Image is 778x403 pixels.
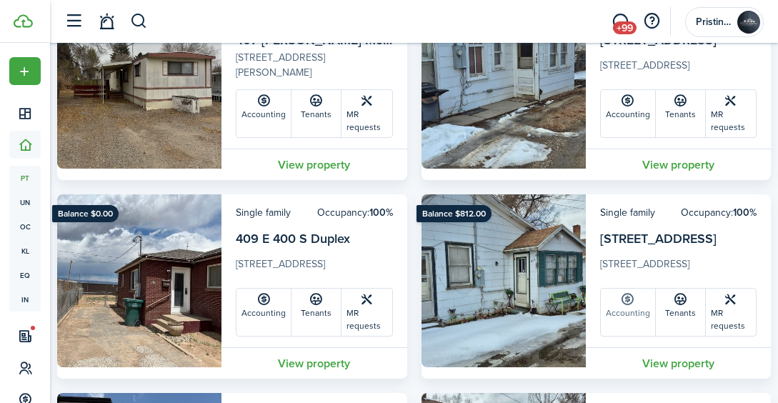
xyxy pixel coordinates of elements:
[9,166,41,190] a: pt
[737,11,760,34] img: Pristine Properties Management
[607,4,634,40] a: Messaging
[656,289,706,336] a: Tenants
[291,289,341,336] a: Tenants
[9,57,41,85] button: Open menu
[341,90,392,137] a: MR requests
[52,205,119,222] ribbon: Balance $0.00
[601,90,656,137] a: Accounting
[586,149,772,180] a: View property
[130,9,148,34] button: Search
[236,205,291,220] card-header-left: Single family
[9,214,41,239] a: oc
[600,58,757,81] card-description: [STREET_ADDRESS]
[9,287,41,312] a: in
[9,190,41,214] a: un
[600,205,655,220] card-header-left: Single family
[656,90,706,137] a: Tenants
[221,347,407,379] a: View property
[236,229,350,248] a: 409 E 400 S Duplex
[236,90,291,137] a: Accounting
[369,205,393,220] b: 100%
[706,90,756,137] a: MR requests
[600,229,717,248] a: [STREET_ADDRESS]
[586,347,772,379] a: View property
[422,194,586,367] img: Property avatar
[236,50,393,80] card-description: [STREET_ADDRESS][PERSON_NAME]
[9,239,41,263] a: kl
[236,289,291,336] a: Accounting
[60,8,87,35] button: Open sidebar
[696,17,732,27] span: Pristine Properties Management
[14,14,33,28] img: TenantCloud
[236,257,393,279] card-description: [STREET_ADDRESS]
[681,205,757,220] card-header-right: Occupancy:
[57,194,221,367] img: Property avatar
[221,149,407,180] a: View property
[639,9,664,34] button: Open resource center
[291,90,341,137] a: Tenants
[733,205,757,220] b: 100%
[417,205,492,222] ribbon: Balance $812.00
[600,257,757,279] card-description: [STREET_ADDRESS]
[613,21,637,34] span: +99
[601,289,656,336] a: Accounting
[341,289,392,336] a: MR requests
[317,205,393,220] card-header-right: Occupancy:
[9,263,41,287] a: eq
[706,289,756,336] a: MR requests
[93,4,120,40] a: Notifications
